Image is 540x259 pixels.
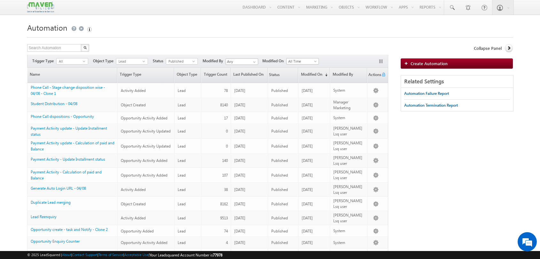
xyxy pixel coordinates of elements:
[143,60,148,63] span: select
[333,212,364,224] div: [PERSON_NAME] Lsq user
[262,58,286,64] span: Modified On
[27,252,222,258] span: © 2025 LeadSquared | | | | |
[121,216,146,220] span: Activity Added
[121,240,167,245] span: Opportunity Activity Added
[286,58,319,65] a: All Time
[178,229,186,233] span: Lead
[404,61,411,65] img: add_icon.png
[27,68,117,83] a: Name
[271,103,288,107] span: Published
[226,144,228,149] span: 0
[98,253,123,257] a: Terms of Service
[287,58,317,64] span: All Time
[27,22,67,33] span: Automation
[234,103,245,107] span: [DATE]
[322,72,328,77] span: (sorted descending)
[404,88,449,99] a: Automation Failure Report
[118,68,174,83] a: Trigger Type
[271,202,288,206] span: Published
[333,126,364,137] div: [PERSON_NAME] Lsq user
[150,253,222,257] span: Your Leadsquared Account Number is
[62,253,71,257] a: About
[178,216,186,220] span: Lead
[178,173,186,178] span: Lead
[32,58,56,64] span: Trigger Type
[220,103,228,107] span: 8140
[226,240,228,245] span: 4
[124,253,149,257] a: Acceptable Use
[302,202,313,206] span: [DATE]
[116,58,143,64] span: Lead
[72,253,97,257] a: Contact Support
[201,68,230,83] a: Trigger Count
[234,158,245,163] span: [DATE]
[192,60,197,63] span: select
[302,144,313,149] span: [DATE]
[121,173,167,178] span: Opportunity Activity Added
[224,88,228,93] span: 78
[234,129,245,133] span: [DATE]
[401,75,513,88] div: Related Settings
[367,68,381,82] span: Actions
[222,173,228,178] span: 107
[234,88,245,93] span: [DATE]
[174,68,201,83] a: Object Type
[31,141,114,151] a: Payment Activity update - Calculation of paid and Balance
[121,202,146,206] span: Object Created
[121,116,167,120] span: Opportunity Activity Added
[178,187,186,192] span: Lead
[31,126,107,137] a: Payment Activity update - Update Installment status
[178,202,186,206] span: Lead
[213,253,222,257] span: 77978
[302,129,313,133] span: [DATE]
[178,129,186,133] span: Lead
[31,101,77,106] a: Student Distribution - 04/08
[271,116,288,120] span: Published
[224,229,228,233] span: 74
[83,46,87,49] img: Search
[411,61,448,66] span: Create Automation
[178,158,186,163] span: Lead
[203,58,226,64] span: Modified By
[121,229,154,233] span: Opportunity Added
[234,202,245,206] span: [DATE]
[31,114,94,119] a: Phone Call dispositions - Opportunity
[31,85,105,96] a: Phone Call - Stage change disposition wise - 04/08 - Clone 1
[224,116,228,120] span: 17
[220,202,228,206] span: 8162
[27,2,54,13] img: Custom Logo
[333,99,364,111] div: Manager Marketing
[153,58,166,64] span: Status
[302,173,313,178] span: [DATE]
[271,144,288,149] span: Published
[121,158,167,163] span: Opportunity Activity Added
[333,198,364,209] div: [PERSON_NAME] Lsq user
[404,103,458,108] div: Automation Termination Report
[333,240,364,246] div: System
[234,116,245,120] span: [DATE]
[31,170,102,180] a: Payment Activity - Calculation of paid and Balance
[224,187,228,192] span: 38
[333,88,364,93] div: System
[31,227,108,232] a: Opportunity create - task and Notify - Clone 2
[271,129,288,133] span: Published
[166,58,192,64] span: Published
[333,155,364,166] div: [PERSON_NAME] Lsq user
[302,88,313,93] span: [DATE]
[234,144,245,149] span: [DATE]
[178,116,186,120] span: Lead
[333,228,364,234] div: System
[271,158,288,163] span: Published
[271,229,288,233] span: Published
[404,91,449,96] div: Automation Failure Report
[271,187,288,192] span: Published
[271,216,288,220] span: Published
[178,103,186,107] span: Lead
[231,68,267,83] a: Last Published On
[178,144,186,149] span: Lead
[271,88,288,93] span: Published
[57,58,83,64] span: All
[234,240,245,245] span: [DATE]
[234,216,245,220] span: [DATE]
[330,68,367,83] a: Modified By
